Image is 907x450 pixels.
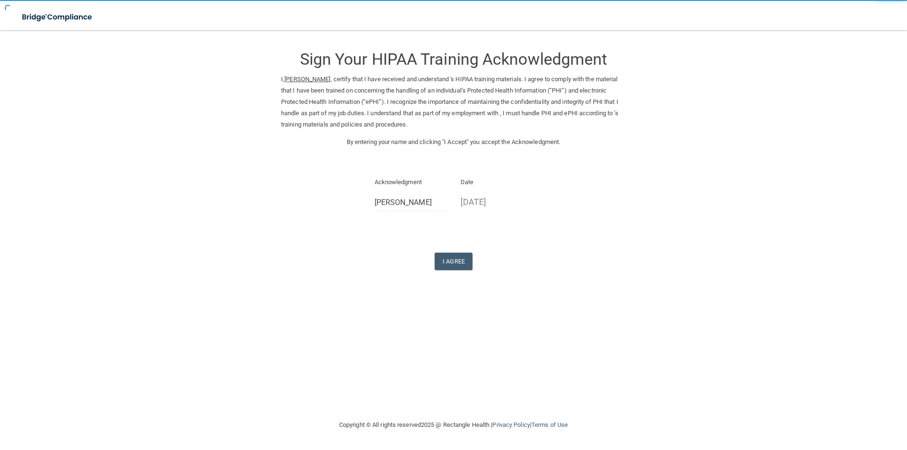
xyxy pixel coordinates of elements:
p: By entering your name and clicking "I Accept" you accept the Acknowledgment. [281,136,626,148]
p: Date [461,177,533,188]
input: Full Name [375,194,447,212]
ins: [PERSON_NAME] [284,76,330,83]
p: I, , certify that I have received and understand 's HIPAA training materials. I agree to comply w... [281,74,626,130]
p: [DATE] [461,194,533,210]
button: I Agree [435,253,472,270]
h3: Sign Your HIPAA Training Acknowledgment [281,51,626,68]
a: Privacy Policy [492,421,530,428]
img: bridge_compliance_login_screen.278c3ca4.svg [14,8,101,27]
a: Terms of Use [531,421,568,428]
p: Acknowledgment [375,177,447,188]
div: Copyright © All rights reserved 2025 @ Rectangle Health | | [281,410,626,440]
